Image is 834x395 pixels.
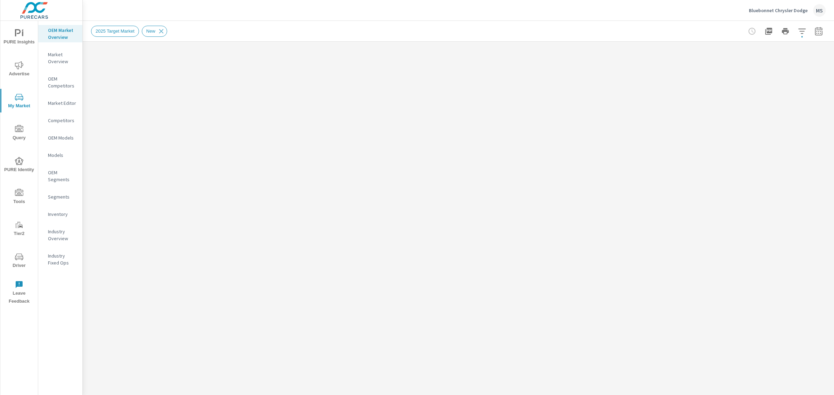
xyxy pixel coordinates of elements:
p: Segments [48,193,77,200]
div: OEM Market Overview [38,25,82,42]
div: OEM Models [38,133,82,143]
button: Print Report [778,24,792,38]
span: Tools [2,189,36,206]
span: Driver [2,253,36,270]
div: OEM Segments [38,167,82,185]
span: 2025 Target Market [91,28,139,34]
span: New [142,28,160,34]
div: Industry Overview [38,226,82,244]
p: OEM Segments [48,169,77,183]
div: OEM Competitors [38,74,82,91]
p: Market Editor [48,100,77,107]
div: Market Overview [38,49,82,67]
p: OEM Competitors [48,75,77,89]
span: PURE Insights [2,29,36,46]
div: Industry Fixed Ops [38,251,82,268]
div: Competitors [38,115,82,126]
span: Tier2 [2,221,36,238]
span: Leave Feedback [2,280,36,305]
div: New [142,26,167,37]
p: Market Overview [48,51,77,65]
div: Market Editor [38,98,82,108]
span: My Market [2,93,36,110]
p: OEM Market Overview [48,27,77,41]
p: OEM Models [48,134,77,141]
span: PURE Identity [2,157,36,174]
p: Industry Fixed Ops [48,252,77,266]
div: nav menu [0,21,38,308]
div: Inventory [38,209,82,219]
button: Apply Filters [795,24,809,38]
span: Query [2,125,36,142]
span: Advertise [2,61,36,78]
div: Segments [38,192,82,202]
button: Select Date Range [812,24,826,38]
button: "Export Report to PDF" [762,24,776,38]
p: Models [48,152,77,159]
p: Inventory [48,211,77,218]
p: Industry Overview [48,228,77,242]
div: MS [813,4,826,17]
p: Bluebonnet Chrysler Dodge [749,7,808,14]
div: Models [38,150,82,160]
p: Competitors [48,117,77,124]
